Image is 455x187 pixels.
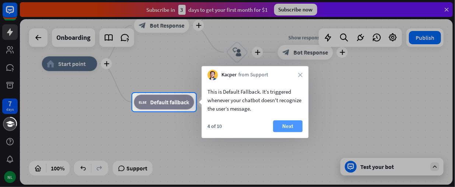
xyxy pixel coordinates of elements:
i: close [298,73,302,77]
span: Default fallback [150,98,189,106]
div: 4 of 10 [207,123,222,129]
span: Kacper [221,72,237,79]
div: This is Default Fallback. It’s triggered whenever your chatbot doesn't recognize the user’s message. [207,87,302,113]
i: block_fallback [139,98,147,106]
button: Open LiveChat chat widget [6,3,28,25]
button: Next [273,120,302,132]
span: from Support [238,72,268,79]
